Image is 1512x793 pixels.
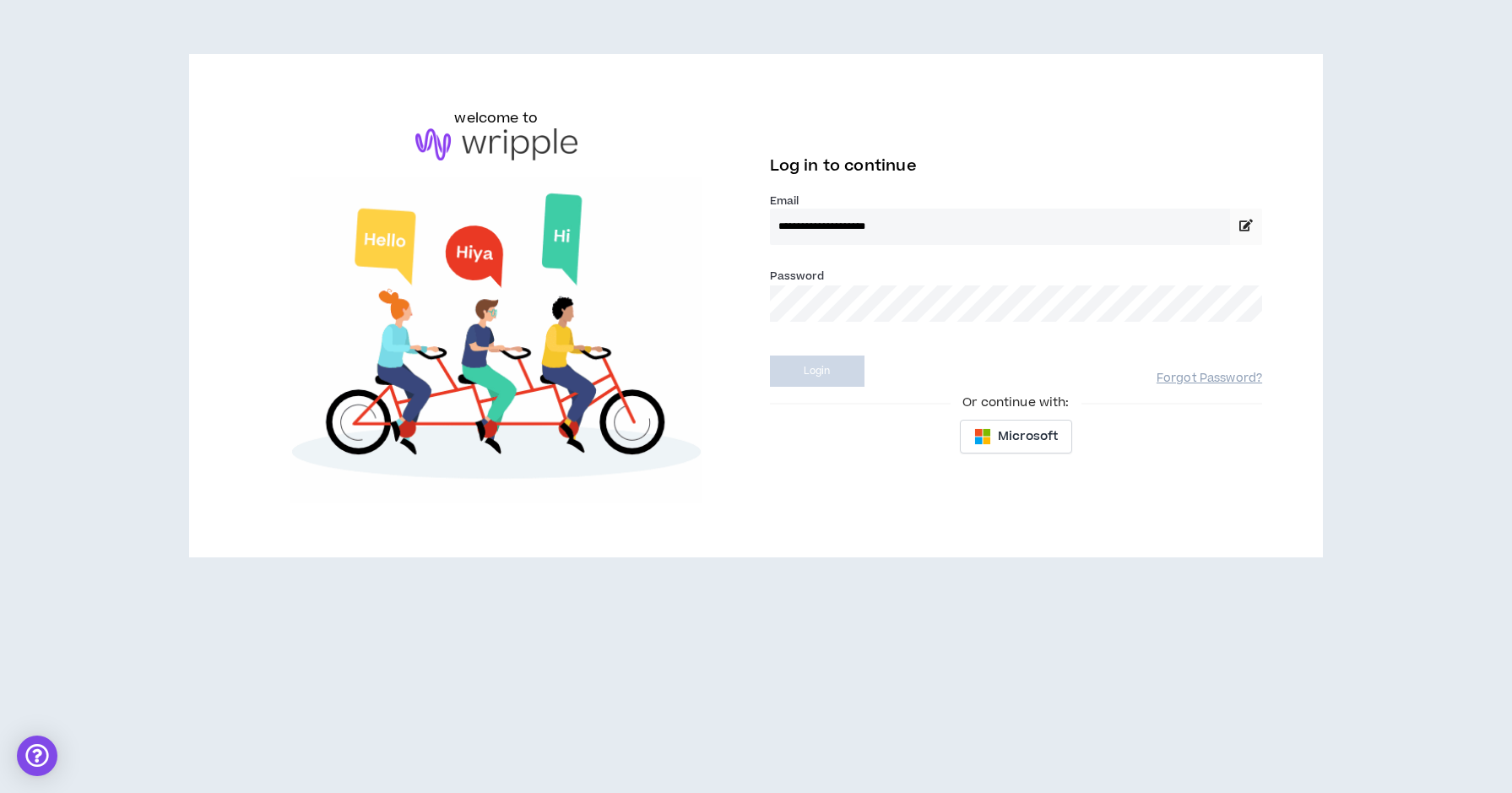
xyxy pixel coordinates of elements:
[770,269,825,284] label: Password
[960,420,1072,454] button: Microsoft
[770,155,917,177] span: Log in to continue
[770,193,1263,209] label: Email
[1157,371,1262,387] a: Forgot Password?
[951,394,1081,412] span: Or continue with:
[770,356,864,387] button: Login
[17,736,57,776] div: Open Intercom Messenger
[454,108,538,128] h6: welcome to
[998,427,1058,446] span: Microsoft
[250,177,743,503] img: Welcome to Wripple
[415,128,577,160] img: logo-brand.png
